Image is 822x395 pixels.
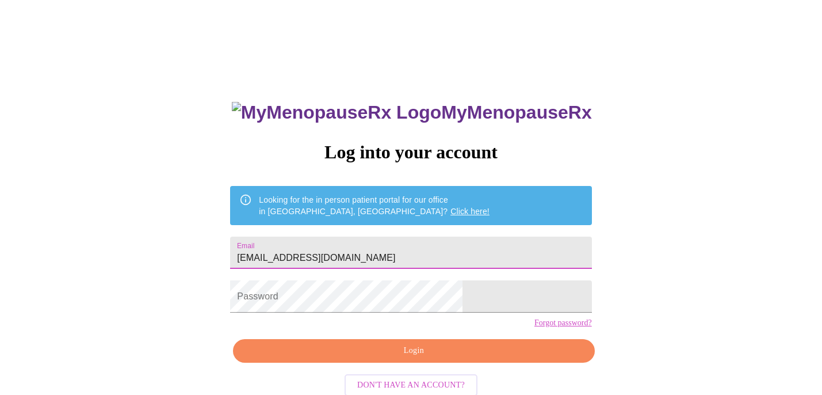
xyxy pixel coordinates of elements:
[534,318,592,328] a: Forgot password?
[246,344,581,358] span: Login
[259,189,490,222] div: Looking for the in person patient portal for our office in [GEOGRAPHIC_DATA], [GEOGRAPHIC_DATA]?
[450,207,490,216] a: Click here!
[230,142,591,163] h3: Log into your account
[232,102,441,123] img: MyMenopauseRx Logo
[342,379,480,389] a: Don't have an account?
[357,378,465,393] span: Don't have an account?
[232,102,592,123] h3: MyMenopauseRx
[233,339,594,363] button: Login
